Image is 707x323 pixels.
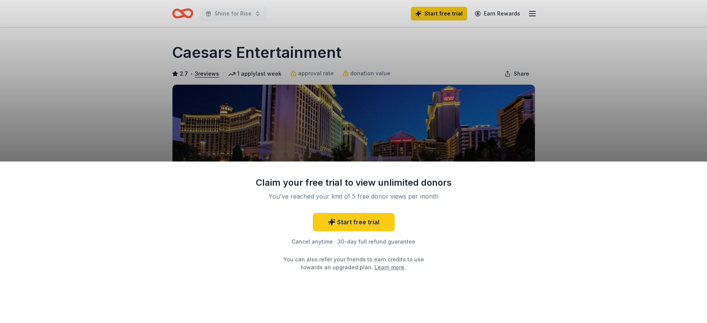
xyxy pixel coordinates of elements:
[255,237,452,246] div: Cancel anytime · 30-day full refund guarantee
[255,177,452,189] div: Claim your free trial to view unlimited donors
[264,192,443,201] div: You've reached your limit of 5 free donor views per month
[374,263,404,271] a: Learn more
[313,213,395,231] a: Start free trial
[277,255,431,271] div: You can also refer your friends to earn credits to use towards an upgraded plan. .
